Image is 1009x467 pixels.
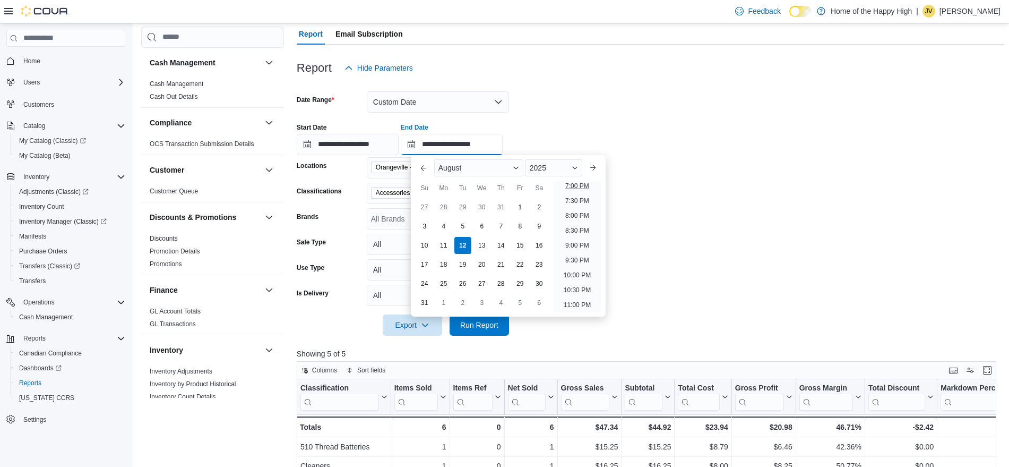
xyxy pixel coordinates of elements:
ul: Time [553,181,601,312]
button: Reports [11,376,130,390]
div: Gross Sales [560,384,609,394]
span: My Catalog (Beta) [15,149,125,162]
button: Items Ref [453,384,501,411]
li: 9:00 PM [561,239,593,252]
button: Hide Parameters [340,57,417,79]
div: Button. Open the year selector. 2025 is currently selected. [525,159,582,176]
span: Catalog [23,122,45,130]
span: Users [19,76,125,89]
span: Settings [23,415,46,424]
div: $20.98 [735,421,792,434]
div: day-12 [454,237,471,254]
span: Email Subscription [335,23,403,45]
div: Cash Management [141,78,284,107]
a: Feedback [731,1,784,22]
div: day-28 [435,199,452,216]
span: Report [299,23,323,45]
div: day-5 [454,218,471,235]
div: $23.94 [678,421,728,434]
p: [PERSON_NAME] [939,5,1001,18]
button: Manifests [11,229,130,244]
div: Totals [300,421,387,434]
span: Operations [23,298,55,307]
a: OCS Transaction Submission Details [150,140,254,148]
div: day-6 [473,218,490,235]
span: Reports [19,332,125,345]
span: Run Report [460,320,498,330]
span: Accessories [376,188,410,198]
span: Transfers [19,277,46,285]
a: GL Account Totals [150,308,201,315]
a: Promotions [150,260,182,268]
div: day-26 [454,275,471,292]
button: Cash Management [11,310,130,325]
div: day-6 [531,294,548,311]
div: August, 2025 [415,198,549,312]
div: Gross Profit [735,384,784,394]
button: Total Cost [678,384,728,411]
span: Purchase Orders [19,247,67,256]
div: day-11 [435,237,452,254]
a: Settings [19,413,50,426]
button: Reports [19,332,50,345]
button: Inventory [2,169,130,184]
div: Sa [531,180,548,197]
a: Manifests [15,230,50,243]
span: Orangeville - Broadway - Fire & Flower [371,162,472,173]
button: All [367,285,509,306]
button: Compliance [150,117,261,128]
button: Operations [2,295,130,310]
button: Inventory [150,345,261,355]
div: day-20 [473,256,490,273]
span: My Catalog (Classic) [19,137,86,145]
div: day-13 [473,237,490,254]
a: Inventory Manager (Classic) [15,215,111,228]
button: My Catalog (Beta) [11,148,130,163]
div: day-4 [493,294,510,311]
div: day-18 [435,256,452,273]
div: day-27 [416,199,433,216]
label: Is Delivery [297,289,329,298]
div: Subtotal [625,384,662,394]
li: 7:30 PM [561,194,593,207]
div: 0 [453,421,501,434]
button: Reports [2,331,130,346]
button: Enter fullscreen [981,364,994,377]
div: $15.25 [560,440,618,453]
a: Inventory Count Details [150,393,216,401]
a: Adjustments (Classic) [15,185,93,198]
button: Sort fields [342,364,390,377]
li: 7:00 PM [561,180,593,192]
button: Inventory [19,171,54,183]
div: Fr [512,180,529,197]
span: Home [23,57,40,65]
div: Button. Open the month selector. August is currently selected. [434,159,523,176]
input: Press the down key to enter a popover containing a calendar. Press the escape key to close the po... [401,134,503,155]
button: [US_STATE] CCRS [11,390,130,405]
span: Orangeville - Broadway - Fire & Flower [376,162,459,173]
span: Hide Parameters [357,63,413,73]
span: Customer Queue [150,187,198,196]
button: Cash Management [150,57,261,68]
span: Inventory Count Details [150,393,216,401]
span: Transfers [15,275,125,287]
div: day-2 [531,199,548,216]
span: Inventory by Product Historical [150,380,236,388]
div: 510 Thread Batteries [300,440,387,453]
div: Net Sold [507,384,545,411]
div: day-24 [416,275,433,292]
span: Reports [19,379,41,387]
a: Adjustments (Classic) [11,184,130,199]
button: Canadian Compliance [11,346,130,361]
a: Cash Management [150,80,203,88]
h3: Discounts & Promotions [150,212,236,223]
button: Display options [964,364,977,377]
button: Items Sold [394,384,446,411]
div: Customer [141,185,284,202]
span: Inventory [23,173,49,181]
li: 10:00 PM [559,269,595,282]
nav: Complex example [6,49,125,455]
button: Net Sold [507,384,554,411]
